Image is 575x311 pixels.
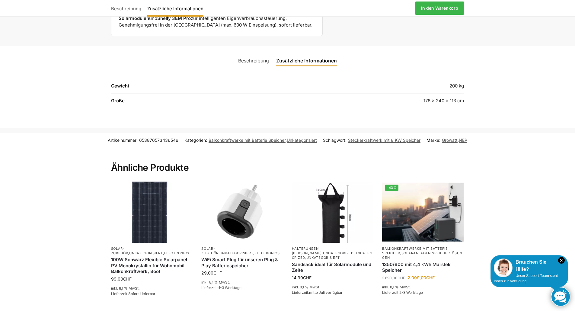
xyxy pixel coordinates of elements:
a: Unkategorisiert [220,251,254,255]
a: Uncategorized [292,251,372,260]
p: inkl. 8,1 % MwSt. [111,286,193,291]
a: Halterungen [292,246,319,251]
span: 2-3 Werktage [399,290,423,295]
span: CHF [123,276,132,281]
img: Balkonkraftwerk mit Marstek Speicher [382,182,464,243]
th: Gewicht [111,82,298,94]
span: Lieferzeit: [111,291,155,296]
a: Zusätzliche Informationen [273,53,340,68]
a: Growatt [442,138,458,143]
div: Brauchen Sie Hilfe? [494,259,565,273]
bdi: 14,90 [292,275,311,280]
span: Schlagwort: [323,137,420,143]
span: 653876573436546 [139,138,178,143]
table: Produktdetails [111,82,464,108]
bdi: 2.099,00 [407,275,435,280]
a: Electronics [164,251,189,255]
a: Steckerkraftwerk mit 8 KW Speicher [348,138,420,143]
img: WiFi Smart Plug für unseren Plug & Play Batteriespeicher [201,182,283,243]
a: Unkategorisiert [306,255,340,260]
a: Balkonkraftwerke mit Batterie Speicher [382,246,448,255]
p: inkl. 8,1 % MwSt. [382,284,464,290]
a: [PERSON_NAME] [292,251,322,255]
span: CHF [426,275,435,280]
span: Kategorien: , [184,137,317,143]
strong: Shelly 3EM Pro [157,15,191,21]
a: 1350/600 mit 4,4 kWh Marstek Speicher [382,262,464,273]
h2: Ähnliche Produkte [111,148,464,173]
bdi: 29,00 [201,270,222,275]
a: Solar-Zubehör [111,246,128,255]
a: WiFi Smart Plug für unseren Plug & Play Batteriespeicher [201,257,283,268]
a: Balkonkraftwerke mit Batterie Speicher [209,138,286,143]
a: Zusätzliche Informationen [144,1,206,15]
img: Customer service [494,259,513,277]
a: Beschreibung [111,1,144,15]
strong: 3 650 W bifacialen Solarmodulen [119,8,271,21]
a: Sandsack ideal für Solarmodule und Zelte [292,262,373,273]
img: 100 watt flexibles solarmodul [111,182,193,243]
bdi: 99,00 [111,276,132,281]
span: Sofort Lieferbar [128,291,155,296]
span: Lieferzeit: [382,290,423,295]
p: inkl. 8,1 % MwSt. [201,280,283,285]
span: Lieferzeit: [201,285,241,290]
a: Speicherlösungen [382,251,462,260]
a: Uncategorized [323,251,354,255]
a: Electronics [254,251,280,255]
p: , , [111,246,193,256]
span: CHF [303,275,311,280]
p: , , , , [292,246,373,260]
a: Solaranlagen [401,251,431,255]
a: NEP [459,138,467,143]
a: Solar-Zubehör [201,246,219,255]
i: Schließen [558,257,565,264]
span: CHF [398,276,405,280]
p: , , [382,246,464,260]
img: Sandsäcke zu Beschwerung Camping, Schirme, Pavilions-Solarmodule [292,182,373,243]
span: Unser Support-Team steht Ihnen zur Verfügung [494,274,558,283]
span: 1-3 Werktage [219,285,241,290]
p: , , [201,246,283,256]
p: inkl. 8,1 % MwSt. [292,284,373,290]
td: 200 kg [297,82,464,94]
a: Unkategorisiert [287,138,317,143]
a: 100W Schwarz Flexible Solarpanel PV Monokrystallin für Wohnmobil, Balkonkraftwerk, Boot [111,257,193,275]
a: Beschreibung [235,53,273,68]
bdi: 3.690,00 [382,276,405,280]
span: CHF [213,270,222,275]
span: Marke: , [426,137,467,143]
span: mitte Juli verfügbar [309,290,343,295]
span: Lieferzeit: [292,290,343,295]
a: -43%Balkonkraftwerk mit Marstek Speicher [382,182,464,243]
span: Artikelnummer: [108,137,178,143]
th: Größe [111,94,298,108]
a: In den Warenkorb [415,2,464,15]
a: Unkategorisiert [129,251,163,255]
td: 176 × 240 × 113 cm [297,94,464,108]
